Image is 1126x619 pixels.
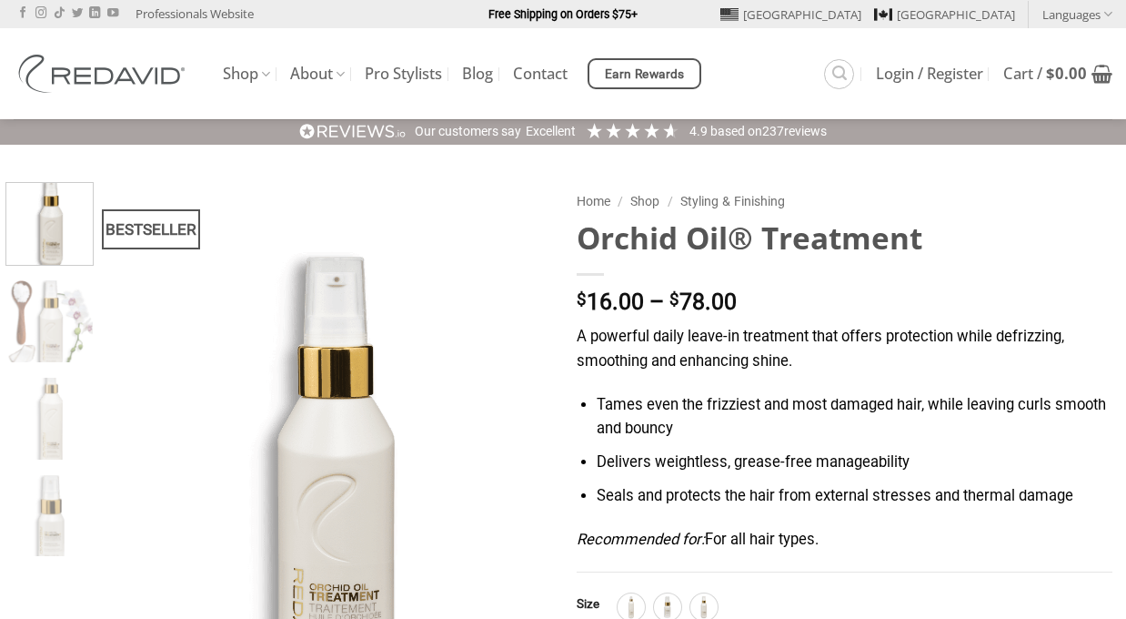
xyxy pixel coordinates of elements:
[692,595,716,619] img: 90ml
[649,289,664,315] span: –
[72,7,83,20] a: Follow on Twitter
[299,123,407,140] img: REVIEWS.io
[365,57,442,90] a: Pro Stylists
[35,7,46,20] a: Follow on Instagram
[597,451,1112,475] li: Delivers weightless, grease-free manageability
[6,475,93,562] img: REDAVID Orchid Oil Treatment 30ml
[597,484,1112,509] li: Seals and protects the hair from external stresses and thermal damage
[689,124,710,138] span: 4.9
[577,528,1112,553] p: For all hair types.
[462,57,493,90] a: Blog
[630,194,659,208] a: Shop
[876,66,983,81] span: Login / Register
[619,595,643,619] img: 250ml
[223,56,270,92] a: Shop
[784,124,827,138] span: reviews
[577,325,1112,373] p: A powerful daily leave-in treatment that offers protection while defrizzing, smoothing and enhanc...
[668,194,673,208] span: /
[14,55,196,93] img: REDAVID Salon Products | United States
[656,595,679,619] img: 30ml
[1003,54,1112,94] a: View cart
[680,194,785,208] a: Styling & Finishing
[588,58,701,89] a: Earn Rewards
[876,57,983,90] a: Login / Register
[17,7,28,20] a: Follow on Facebook
[6,280,93,367] img: REDAVID Orchid Oil Treatment 90ml
[1042,1,1112,27] a: Languages
[597,393,1112,441] li: Tames even the frizziest and most damaged hair, while leaving curls smooth and bouncy
[6,178,93,265] img: REDAVID Orchid Oil Treatment 90ml
[605,65,685,85] span: Earn Rewards
[290,56,345,92] a: About
[1046,63,1055,84] span: $
[1003,66,1087,81] span: Cart /
[874,1,1015,28] a: [GEOGRAPHIC_DATA]
[577,218,1112,258] h1: Orchid Oil® Treatment
[6,378,93,464] img: REDAVID Orchid Oil Treatment 250ml
[577,194,610,208] a: Home
[577,598,599,611] label: Size
[577,289,644,315] bdi: 16.00
[513,57,568,90] a: Contact
[720,1,861,28] a: [GEOGRAPHIC_DATA]
[585,121,680,140] div: 4.92 Stars
[415,123,521,141] div: Our customers say
[89,7,100,20] a: Follow on LinkedIn
[107,7,118,20] a: Follow on YouTube
[618,194,623,208] span: /
[526,123,576,141] div: Excellent
[669,289,737,315] bdi: 78.00
[577,191,1112,212] nav: Breadcrumb
[762,124,784,138] span: 237
[710,124,762,138] span: Based on
[577,531,705,548] em: Recommended for:
[577,291,587,309] span: $
[488,7,638,21] strong: Free Shipping on Orders $75+
[1046,63,1087,84] bdi: 0.00
[54,7,65,20] a: Follow on TikTok
[669,291,679,309] span: $
[824,59,854,89] a: Search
